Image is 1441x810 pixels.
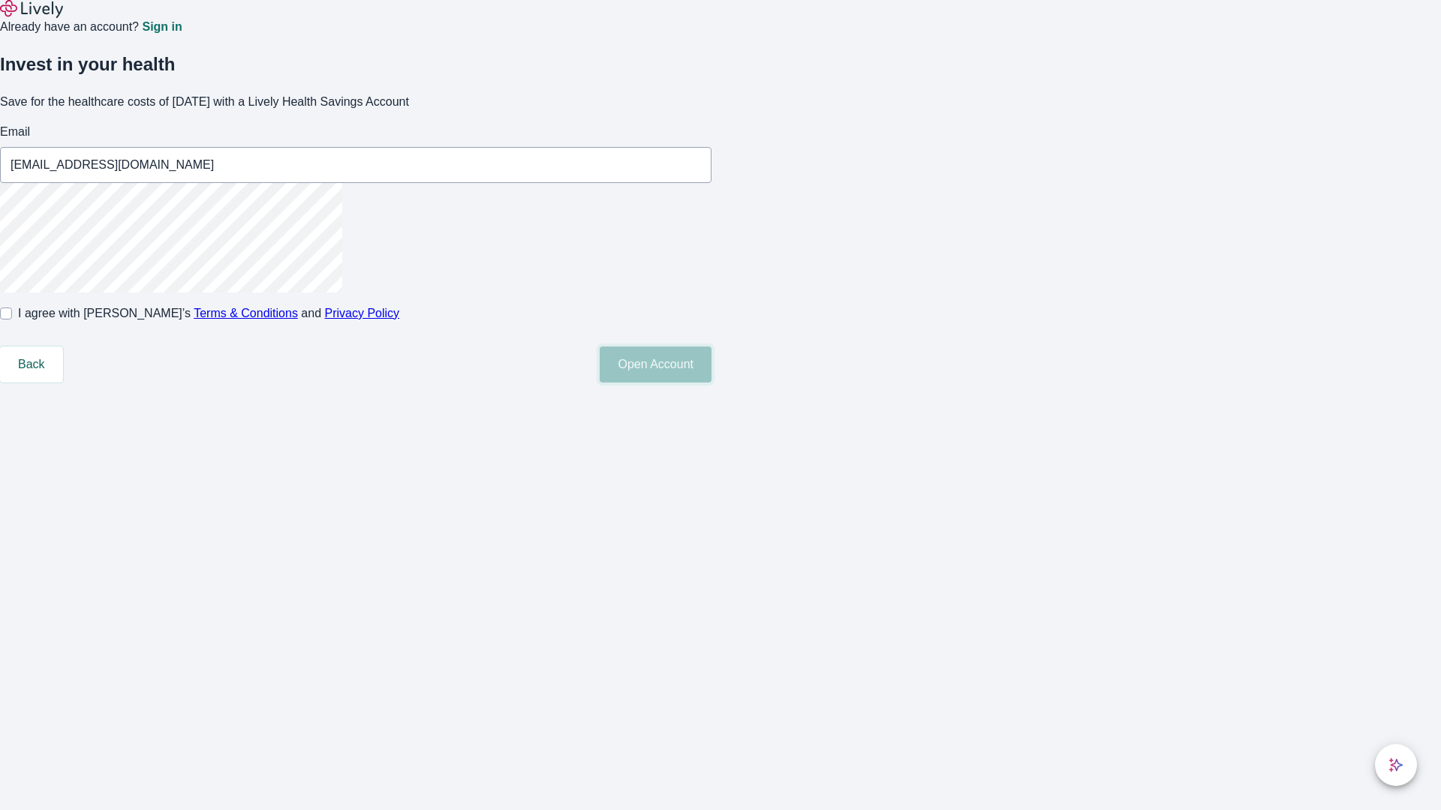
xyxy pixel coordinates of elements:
[1375,744,1417,786] button: chat
[18,304,399,322] span: I agree with [PERSON_NAME]’s and
[142,21,182,33] a: Sign in
[1388,757,1403,772] svg: Lively AI Assistant
[325,307,400,319] a: Privacy Policy
[194,307,298,319] a: Terms & Conditions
